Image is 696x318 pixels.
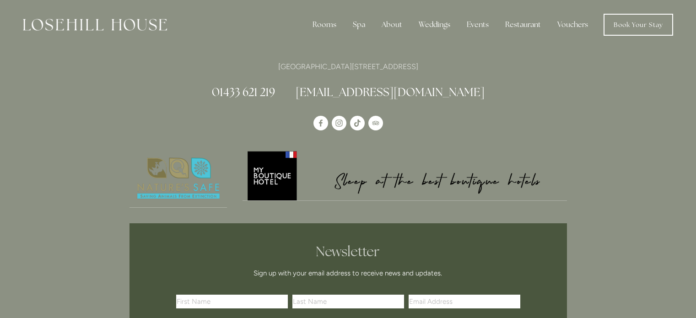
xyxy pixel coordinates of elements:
img: Losehill House [23,19,167,31]
a: TripAdvisor [368,116,383,130]
div: Weddings [411,16,458,34]
a: Losehill House Hotel & Spa [313,116,328,130]
div: About [374,16,410,34]
img: Nature's Safe - Logo [129,150,227,207]
a: Nature's Safe - Logo [129,150,227,208]
a: Instagram [332,116,346,130]
a: 01433 621 219 [212,85,275,99]
a: Book Your Stay [604,14,673,36]
div: Spa [345,16,372,34]
a: My Boutique Hotel - Logo [243,150,567,201]
input: Email Address [409,295,520,308]
div: Rooms [305,16,344,34]
a: TikTok [350,116,365,130]
img: My Boutique Hotel - Logo [243,150,567,200]
div: Events [459,16,496,34]
input: First Name [176,295,288,308]
p: Sign up with your email address to receive news and updates. [179,268,517,279]
div: Restaurant [498,16,548,34]
p: [GEOGRAPHIC_DATA][STREET_ADDRESS] [129,60,567,73]
input: Last Name [292,295,404,308]
a: [EMAIL_ADDRESS][DOMAIN_NAME] [296,85,485,99]
a: Vouchers [550,16,595,34]
h2: Newsletter [179,243,517,260]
